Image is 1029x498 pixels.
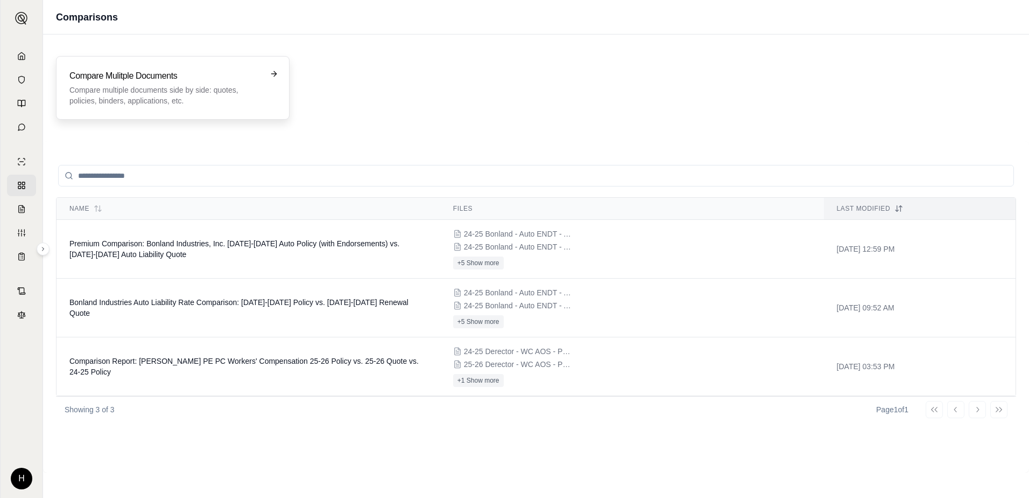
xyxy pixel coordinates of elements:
td: [DATE] 09:52 AM [824,279,1016,337]
a: Documents Vault [7,69,36,91]
button: Expand sidebar [11,8,32,29]
span: 24-25 Bonland - Auto ENDT - Add Freightliner Endorsement (agent copy).pdf [464,229,572,239]
th: Files [440,198,824,220]
span: 24-25 Bonland - Auto ENDT - Add Freightliner Endorsement (agent copy).pdf [464,287,572,298]
a: Claim Coverage [7,198,36,220]
span: 25-26 Derector - WC AOS - Policy.pdf [464,359,572,370]
p: Showing 3 of 3 [65,404,115,415]
img: Expand sidebar [15,12,28,25]
button: +1 Show more [453,374,504,387]
a: Single Policy [7,151,36,172]
a: Coverage Table [7,246,36,267]
a: Prompt Library [7,93,36,114]
a: Policy Comparisons [7,175,36,196]
div: Last modified [837,204,1003,213]
div: H [11,468,32,489]
h1: Comparisons [56,10,118,25]
span: Premium Comparison: Bonland Industries, Inc. 2024-2025 Auto Policy (with Endorsements) vs. 2025-2... [69,239,399,259]
button: +5 Show more [453,315,504,328]
div: Name [69,204,427,213]
a: Contract Analysis [7,280,36,302]
span: 24-25 Derector - WC AOS - Policy.pdf [464,346,572,357]
p: Compare multiple documents side by side: quotes, policies, binders, applications, etc. [69,85,261,106]
div: Page 1 of 1 [876,404,908,415]
span: Bonland Industries Auto Liability Rate Comparison: 2024-2025 Policy vs. 2025-2026 Renewal Quote [69,298,408,317]
a: Legal Search Engine [7,304,36,326]
span: 24-25 Bonland - Auto ENDT - Add 28' Trailer (agent copy).pdf [464,300,572,311]
a: Home [7,45,36,67]
td: [DATE] 12:59 PM [824,220,1016,279]
a: Custom Report [7,222,36,244]
span: 24-25 Bonland - Auto ENDT - Add 28' Trailer (agent copy).pdf [464,241,572,252]
button: +5 Show more [453,257,504,269]
h3: Compare Mulitple Documents [69,70,261,82]
td: [DATE] 03:53 PM [824,337,1016,396]
span: Comparison Report: Robert Derector PE PC Workers' Compensation 25-26 Policy vs. 25-26 Quote vs. 2... [69,357,419,376]
a: Chat [7,116,36,138]
button: Expand sidebar [37,243,50,255]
